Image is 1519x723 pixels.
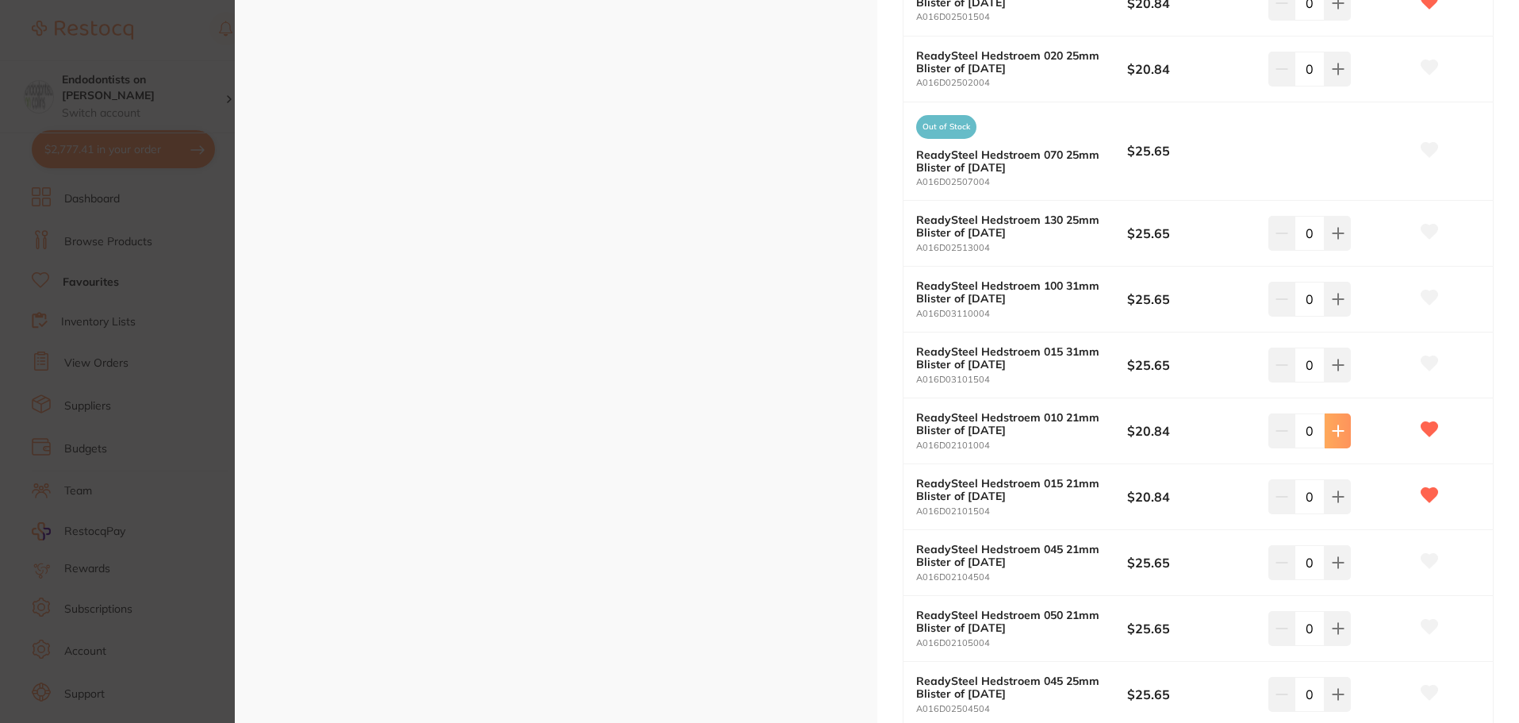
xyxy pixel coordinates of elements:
b: $25.65 [1127,620,1254,637]
small: A016D02513004 [916,243,1128,253]
b: $20.84 [1127,60,1254,78]
b: ReadySteel Hedstroem 045 25mm Blister of [DATE] [916,675,1107,700]
b: $25.65 [1127,356,1254,374]
small: A016D02101504 [916,506,1128,517]
small: A016D02101004 [916,440,1128,451]
b: $20.84 [1127,422,1254,440]
b: ReadySteel Hedstroem 015 21mm Blister of [DATE] [916,477,1107,502]
b: ReadySteel Hedstroem 130 25mm Blister of [DATE] [916,213,1107,239]
b: ReadySteel Hedstroem 045 21mm Blister of [DATE] [916,543,1107,568]
small: A016D02507004 [916,177,1128,187]
span: Out of Stock [916,115,976,139]
small: A016D02501504 [916,12,1128,22]
b: $20.84 [1127,488,1254,506]
small: A016D02502004 [916,78,1128,88]
small: A016D02504504 [916,704,1128,714]
b: ReadySteel Hedstroem 070 25mm Blister of [DATE] [916,148,1107,174]
small: A016D02104504 [916,572,1128,583]
small: A016D02105004 [916,638,1128,648]
b: $25.65 [1127,225,1254,242]
b: $25.65 [1127,290,1254,308]
b: ReadySteel Hedstroem 020 25mm Blister of [DATE] [916,49,1107,75]
b: ReadySteel Hedstroem 050 21mm Blister of [DATE] [916,609,1107,634]
b: $25.65 [1127,686,1254,703]
b: ReadySteel Hedstroem 015 31mm Blister of [DATE] [916,345,1107,371]
b: $25.65 [1127,142,1254,160]
small: A016D03110004 [916,309,1128,319]
b: $25.65 [1127,554,1254,571]
small: A016D03101504 [916,375,1128,385]
b: ReadySteel Hedstroem 010 21mm Blister of [DATE] [916,411,1107,436]
b: ReadySteel Hedstroem 100 31mm Blister of [DATE] [916,279,1107,305]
